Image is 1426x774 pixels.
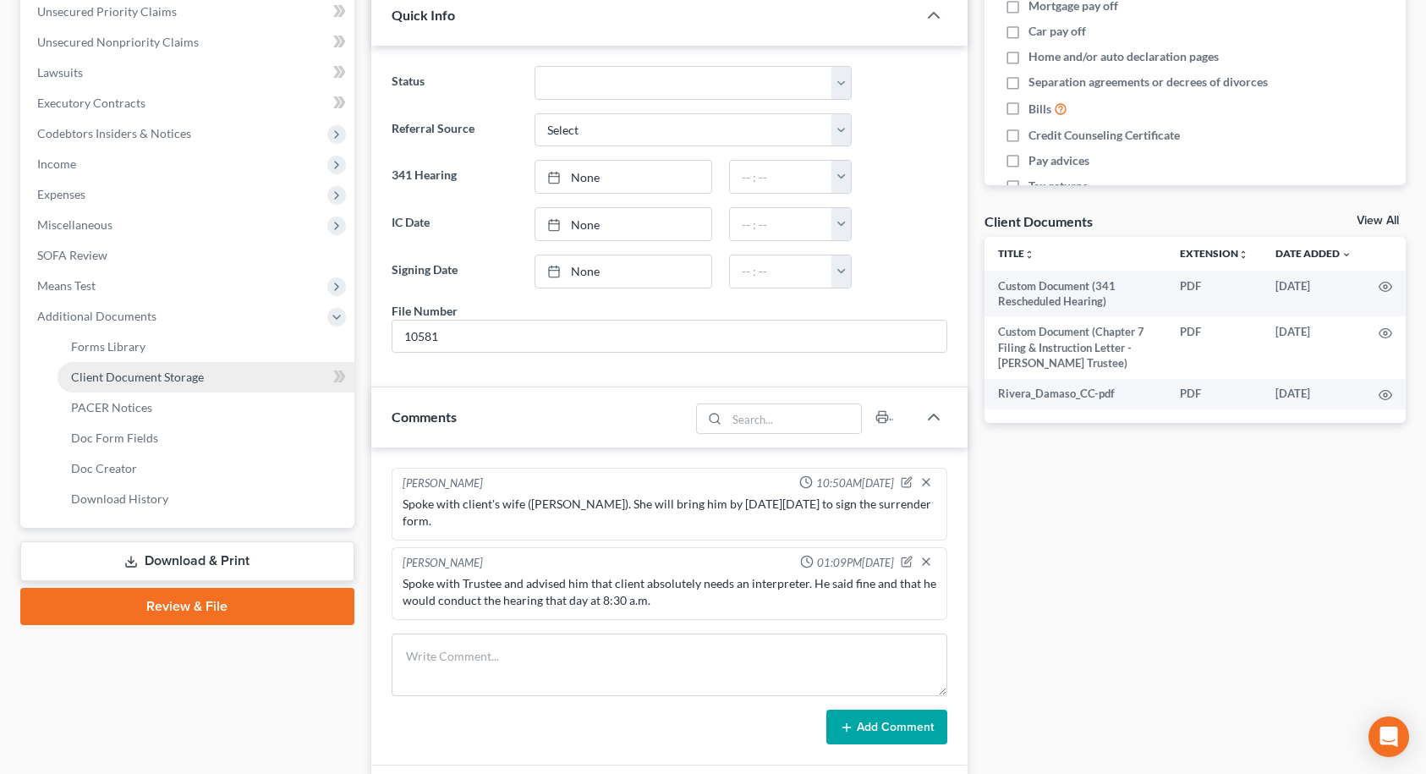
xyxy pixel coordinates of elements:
[1180,247,1248,260] a: Extensionunfold_more
[58,453,354,484] a: Doc Creator
[37,4,177,19] span: Unsecured Priority Claims
[71,431,158,445] span: Doc Form Fields
[20,541,354,581] a: Download & Print
[71,339,145,354] span: Forms Library
[1028,101,1051,118] span: Bills
[1368,716,1409,757] div: Open Intercom Messenger
[1028,178,1088,195] span: Tax returns
[403,496,936,530] div: Spoke with client's wife ([PERSON_NAME]). She will bring him by [DATE][DATE] to sign the surrende...
[403,575,936,609] div: Spoke with Trustee and advised him that client absolutely needs an interpreter. He said fine and ...
[1166,271,1262,317] td: PDF
[535,208,711,240] a: None
[998,247,1034,260] a: Titleunfold_more
[817,555,894,571] span: 01:09PM[DATE]
[37,126,191,140] span: Codebtors Insiders & Notices
[37,65,83,80] span: Lawsuits
[730,208,832,240] input: -- : --
[1262,379,1365,409] td: [DATE]
[71,491,168,506] span: Download History
[1262,271,1365,317] td: [DATE]
[383,207,526,241] label: IC Date
[24,27,354,58] a: Unsecured Nonpriority Claims
[71,400,152,414] span: PACER Notices
[58,332,354,362] a: Forms Library
[383,113,526,147] label: Referral Source
[1357,215,1399,227] a: View All
[383,255,526,288] label: Signing Date
[816,475,894,491] span: 10:50AM[DATE]
[58,423,354,453] a: Doc Form Fields
[24,240,354,271] a: SOFA Review
[37,35,199,49] span: Unsecured Nonpriority Claims
[37,248,107,262] span: SOFA Review
[383,66,526,100] label: Status
[1028,127,1180,144] span: Credit Counseling Certificate
[58,392,354,423] a: PACER Notices
[37,96,145,110] span: Executory Contracts
[58,484,354,514] a: Download History
[1275,247,1352,260] a: Date Added expand_more
[403,555,483,572] div: [PERSON_NAME]
[1024,250,1034,260] i: unfold_more
[984,212,1093,230] div: Client Documents
[392,409,457,425] span: Comments
[1238,250,1248,260] i: unfold_more
[37,217,112,232] span: Miscellaneous
[37,187,85,201] span: Expenses
[24,58,354,88] a: Lawsuits
[392,321,946,353] input: --
[20,588,354,625] a: Review & File
[37,278,96,293] span: Means Test
[1166,379,1262,409] td: PDF
[730,161,832,193] input: -- : --
[727,404,861,433] input: Search...
[37,156,76,171] span: Income
[1028,74,1268,91] span: Separation agreements or decrees of divorces
[1262,316,1365,378] td: [DATE]
[58,362,354,392] a: Client Document Storage
[535,255,711,288] a: None
[1028,23,1086,40] span: Car pay off
[984,271,1166,317] td: Custom Document (341 Rescheduled Hearing)
[535,161,711,193] a: None
[730,255,832,288] input: -- : --
[403,475,483,492] div: [PERSON_NAME]
[1028,48,1219,65] span: Home and/or auto declaration pages
[24,88,354,118] a: Executory Contracts
[1166,316,1262,378] td: PDF
[392,7,455,23] span: Quick Info
[1341,250,1352,260] i: expand_more
[1028,152,1089,169] span: Pay advices
[984,379,1166,409] td: Rivera_Damaso_CC-pdf
[383,160,526,194] label: 341 Hearing
[71,370,204,384] span: Client Document Storage
[71,461,137,475] span: Doc Creator
[984,316,1166,378] td: Custom Document (Chapter 7 Filing & Instruction Letter - [PERSON_NAME] Trustee)
[826,710,947,745] button: Add Comment
[37,309,156,323] span: Additional Documents
[392,302,458,320] div: File Number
